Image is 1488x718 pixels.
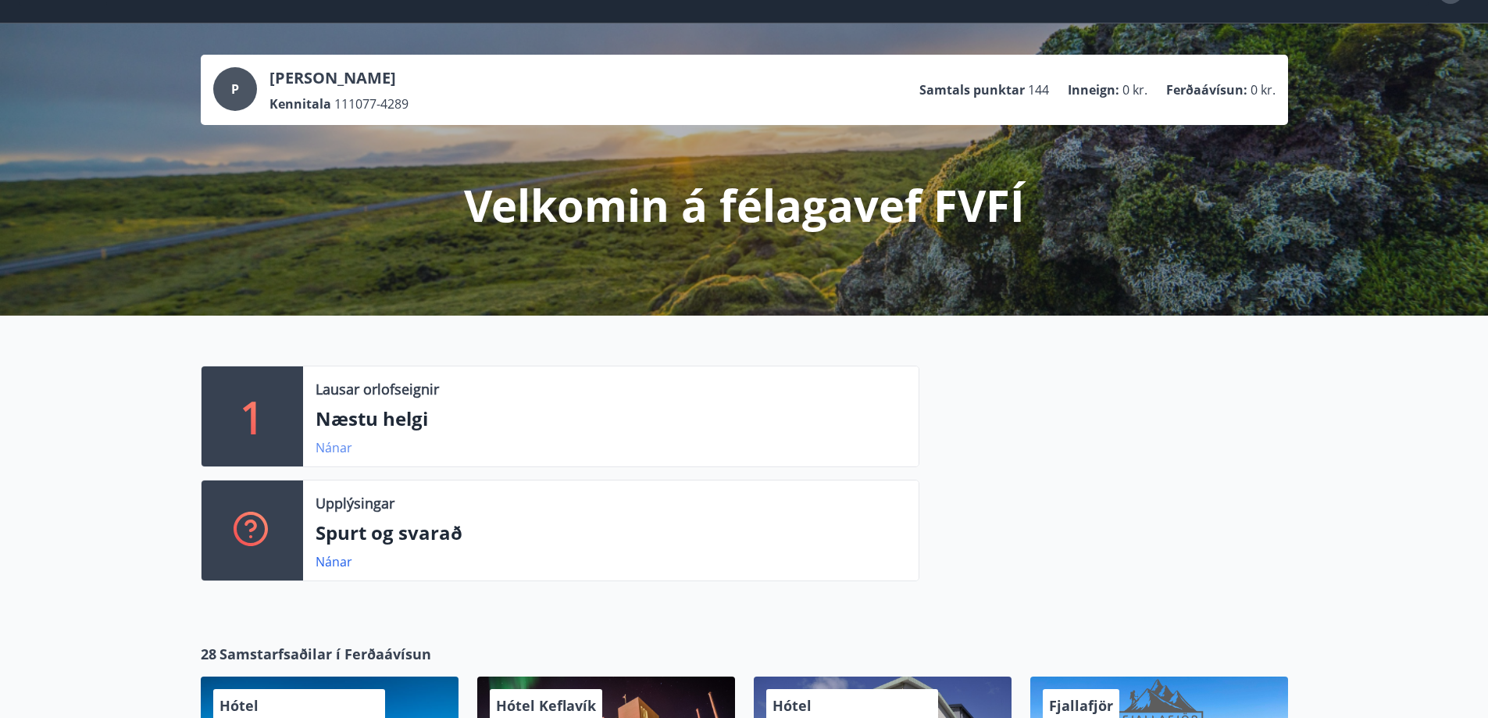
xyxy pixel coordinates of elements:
span: Hótel Keflavík [496,696,596,715]
p: 1 [240,387,265,446]
p: Velkomin á félagavef FVFÍ [464,175,1025,234]
span: 0 kr. [1251,81,1276,98]
a: Nánar [316,439,352,456]
a: Nánar [316,553,352,570]
p: Ferðaávísun : [1166,81,1247,98]
span: 111077-4289 [334,95,409,113]
span: 28 [201,644,216,664]
p: Næstu helgi [316,405,906,432]
p: Spurt og svarað [316,520,906,546]
p: Upplýsingar [316,493,394,513]
span: P [231,80,239,98]
span: Fjallafjör [1049,696,1113,715]
p: Kennitala [269,95,331,113]
p: Lausar orlofseignir [316,379,439,399]
span: 144 [1028,81,1049,98]
p: Samtals punktar [919,81,1025,98]
span: Samstarfsaðilar í Ferðaávísun [219,644,431,664]
p: [PERSON_NAME] [269,67,409,89]
span: 0 kr. [1122,81,1147,98]
p: Inneign : [1068,81,1119,98]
